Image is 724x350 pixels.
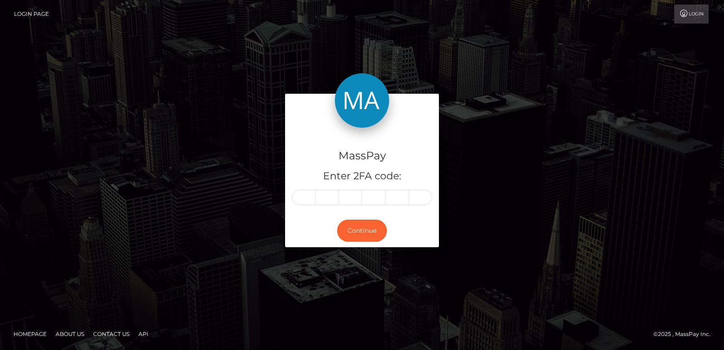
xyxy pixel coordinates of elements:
div: © 2025 , MassPay Inc. [653,329,717,339]
a: Contact Us [90,327,133,341]
img: MassPay [335,73,389,128]
h4: MassPay [292,148,432,164]
a: Login Page [14,5,49,24]
a: Homepage [10,327,50,341]
a: About Us [52,327,88,341]
h5: Enter 2FA code: [292,169,432,183]
button: Continue [337,220,387,242]
a: API [135,327,152,341]
a: Login [674,5,709,24]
